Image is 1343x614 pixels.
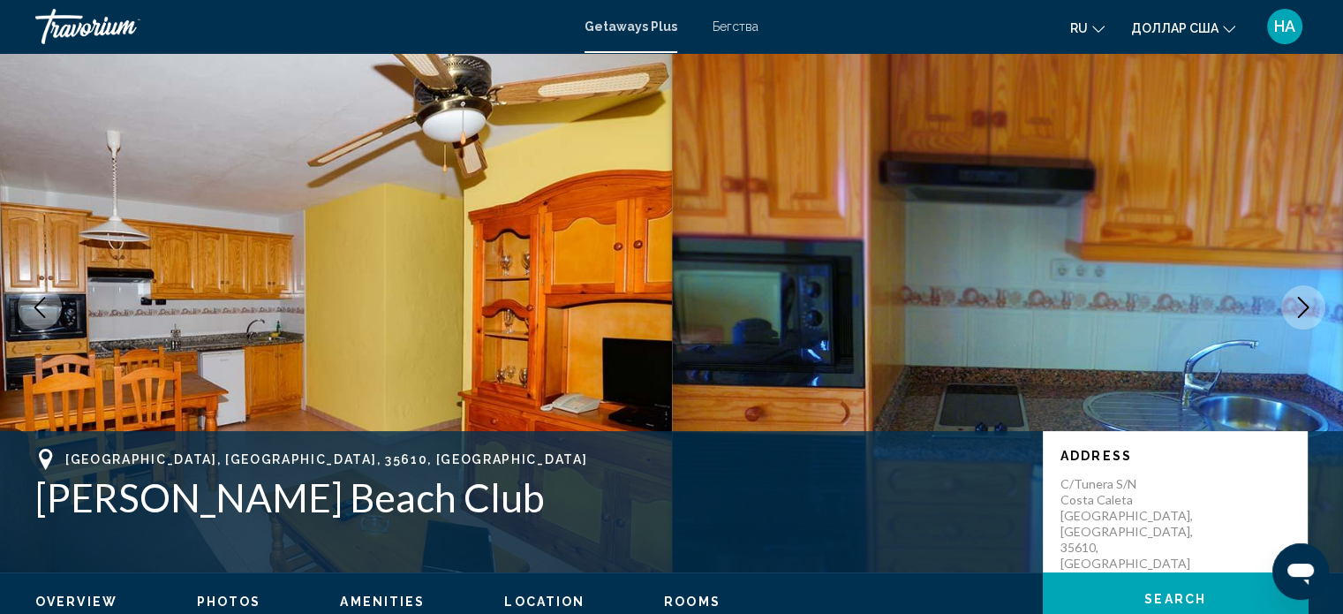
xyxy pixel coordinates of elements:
font: доллар США [1131,21,1219,35]
h1: [PERSON_NAME] Beach Club [35,474,1025,520]
span: Location [504,595,585,609]
font: ru [1070,21,1088,35]
button: Overview [35,594,117,610]
span: Search [1144,593,1206,607]
span: Photos [197,595,261,609]
button: Меню пользователя [1262,8,1308,45]
button: Next image [1281,285,1325,330]
p: C/Tunera s/n Costa Caleta [GEOGRAPHIC_DATA], [GEOGRAPHIC_DATA], 35610, [GEOGRAPHIC_DATA] [1060,476,1202,572]
button: Изменить язык [1070,15,1105,41]
button: Amenities [340,594,425,610]
button: Location [504,594,585,610]
a: Бегства [713,19,758,34]
a: Getaways Plus [585,19,677,34]
button: Photos [197,594,261,610]
iframe: Кнопка запуска окна обмена сообщениями [1272,543,1329,600]
button: Rooms [664,594,721,610]
button: Previous image [18,285,62,330]
span: [GEOGRAPHIC_DATA], [GEOGRAPHIC_DATA], 35610, [GEOGRAPHIC_DATA] [65,452,587,466]
span: Rooms [664,595,721,609]
button: Изменить валюту [1131,15,1235,41]
a: Травориум [35,9,567,44]
span: Overview [35,595,117,609]
span: Amenities [340,595,425,609]
font: НА [1274,17,1295,35]
p: Address [1060,449,1290,463]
